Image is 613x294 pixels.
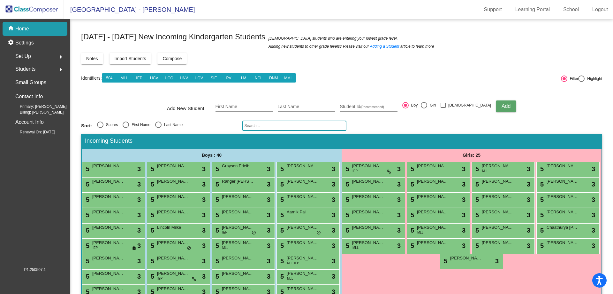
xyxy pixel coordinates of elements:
mat-icon: home [8,25,15,33]
button: Notes [81,53,103,64]
p: Settings [15,39,34,47]
span: [PERSON_NAME] [222,224,254,231]
span: 5 [84,273,89,280]
span: 5 [344,242,349,249]
span: 3 [202,179,206,189]
span: Adding new students to other grade levels? Please visit our article to learn more [269,43,434,50]
span: 3 [495,256,499,266]
span: do_not_disturb_alt [187,246,191,251]
span: [PERSON_NAME] [287,178,319,185]
span: 3 [202,256,206,266]
span: 3 [332,241,335,250]
span: 3 [592,195,595,204]
span: [PERSON_NAME] [PERSON_NAME] [287,255,319,261]
span: 3 [592,226,595,235]
button: MML [281,73,296,83]
span: 5 [344,181,349,188]
button: NCL [251,73,266,83]
span: [PERSON_NAME] [157,209,189,215]
span: 3 [527,226,530,235]
span: 3 [462,210,465,220]
span: [PERSON_NAME] [92,224,124,231]
span: Lincoln Milke [157,224,189,231]
span: [PERSON_NAME] [PERSON_NAME] [222,286,254,292]
span: [PERSON_NAME] [157,286,189,292]
span: MLL [352,245,359,250]
div: Scores [103,122,118,128]
span: [PERSON_NAME] [222,194,254,200]
span: [PERSON_NAME] [92,240,124,246]
input: First Name [216,104,273,109]
span: [PERSON_NAME] [222,270,254,277]
span: 5 [442,258,447,265]
span: [PERSON_NAME] [547,163,579,169]
span: [PERSON_NAME] [417,163,449,169]
span: 5 [344,196,349,203]
span: 5 [149,165,154,172]
button: MLL [117,73,132,83]
button: HCQ [162,73,177,83]
span: [PERSON_NAME] [352,209,384,215]
button: Add [496,100,516,112]
span: 3 [462,226,465,235]
span: 5 [149,181,154,188]
span: 3 [397,226,401,235]
span: [PERSON_NAME] [287,240,319,246]
span: 3 [527,210,530,220]
span: 5 [279,211,284,219]
span: [PERSON_NAME] [157,178,189,185]
span: 5 [474,181,479,188]
span: Renewal On: [DATE] [10,129,55,135]
span: 3 [332,256,335,266]
span: 3 [527,241,530,250]
span: 3 [462,179,465,189]
span: [PERSON_NAME] [482,224,514,231]
span: 3 [397,241,401,250]
span: [PERSON_NAME] [PERSON_NAME] [417,209,449,215]
span: 5 [149,258,154,265]
span: 3 [267,256,270,266]
span: 5 [409,196,414,203]
span: [PERSON_NAME] [352,224,384,231]
span: Billing: [PERSON_NAME] [10,109,64,115]
span: [PERSON_NAME] [450,255,482,261]
p: Contact Info [15,92,43,101]
span: 3 [202,272,206,281]
span: 5 [474,227,479,234]
span: 5 [214,242,219,249]
span: 5 [214,196,219,203]
mat-radio-group: Select an option [81,122,238,130]
span: 5 [84,258,89,265]
span: 5 [279,181,284,188]
div: First Name [129,122,150,128]
span: 3 [202,226,206,235]
span: [PERSON_NAME] [417,178,449,185]
span: Compose [163,56,182,61]
span: 3 [202,164,206,174]
mat-icon: arrow_right [57,53,65,61]
span: [PERSON_NAME] [92,178,124,185]
span: 5 [539,165,544,172]
button: SIE [206,73,222,83]
span: 3 [137,164,141,174]
span: Grayson Edelbrock [222,163,254,169]
span: [DEMOGRAPHIC_DATA] students who are entering your lowest grade level. [269,35,398,42]
div: Girls: 25 [342,149,602,162]
span: Sort: [81,123,92,129]
span: 5 [149,242,154,249]
button: PV [221,73,237,83]
span: 3 [332,210,335,220]
a: Identifiers: [81,75,102,81]
span: do_not_disturb_alt [252,230,256,235]
span: 3 [137,195,141,204]
span: 3 [137,241,141,250]
span: 3 [202,195,206,204]
p: Home [15,25,29,33]
span: 5 [344,211,349,219]
span: [PERSON_NAME] [157,194,189,200]
span: 5 [539,211,544,219]
span: 5 [279,165,284,172]
div: Highlight [585,76,602,82]
span: [PERSON_NAME] [157,163,189,169]
span: 3 [462,195,465,204]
